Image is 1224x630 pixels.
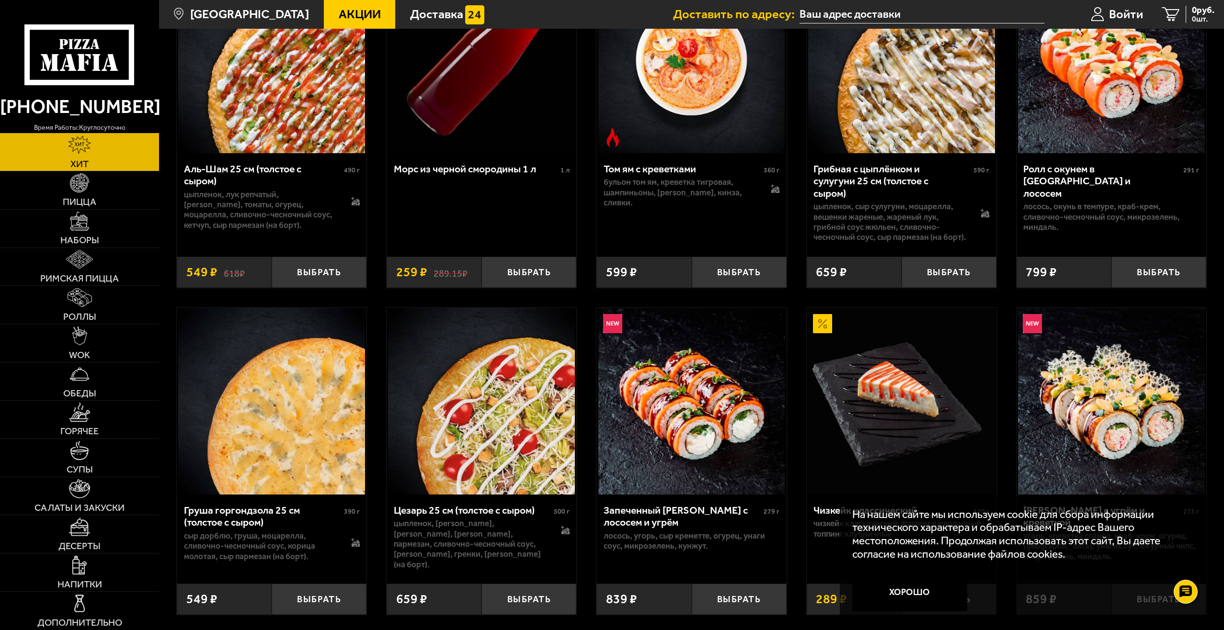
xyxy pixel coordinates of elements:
s: 289.15 ₽ [434,266,468,279]
div: Морс из черной смородины 1 л [394,163,558,175]
span: Войти [1109,8,1143,21]
p: Чизкейк классический, топпинг шоколадный, топпинг клубничный. [813,518,989,539]
button: Выбрать [902,257,996,288]
span: Обеды [63,389,96,398]
img: 15daf4d41897b9f0e9f617042186c801.svg [465,5,484,24]
a: Груша горгондзола 25 см (толстое с сыром) [177,308,366,495]
span: 1 л [561,166,570,174]
div: Груша горгондзола 25 см (толстое с сыром) [184,504,342,529]
span: Супы [67,465,93,474]
p: На нашем сайте мы используем cookie для сбора информации технического характера и обрабатываем IP... [852,508,1188,561]
span: 599 ₽ [606,266,637,279]
span: Напитки [57,580,102,589]
span: 0 шт. [1192,15,1214,23]
span: 799 ₽ [1026,266,1057,279]
span: 360 г [764,166,779,174]
button: Выбрать [481,257,576,288]
span: 291 г [1183,166,1199,174]
p: цыпленок, лук репчатый, [PERSON_NAME], томаты, огурец, моцарелла, сливочно-чесночный соус, кетчуп... [184,190,338,230]
input: Ваш адрес доставки [800,6,1044,23]
span: 659 ₽ [396,593,427,606]
img: Цезарь 25 см (толстое с сыром) [388,308,575,495]
span: Десерты [58,541,101,551]
span: Доставить по адресу: [673,8,800,21]
button: Хорошо [852,573,967,611]
img: Груша горгондзола 25 см (толстое с сыром) [178,308,365,495]
span: 549 ₽ [186,593,217,606]
div: Цезарь 25 см (толстое с сыром) [394,504,551,517]
button: Выбрать [481,584,576,615]
img: Ролл Калипсо с угрём и креветкой [1018,308,1205,495]
span: 259 ₽ [396,266,427,279]
div: Аль-Шам 25 см (толстое с сыром) [184,163,342,187]
div: Запеченный [PERSON_NAME] с лососем и угрём [604,504,761,529]
p: бульон том ям, креветка тигровая, шампиньоны, [PERSON_NAME], кинза, сливки. [604,177,758,208]
p: лосось, окунь в темпуре, краб-крем, сливочно-чесночный соус, микрозелень, миндаль. [1023,202,1199,232]
span: Роллы [63,312,96,322]
s: 618 ₽ [224,266,245,279]
p: цыпленок, [PERSON_NAME], [PERSON_NAME], [PERSON_NAME], пармезан, сливочно-чесночный соус, [PERSON... [394,518,548,569]
img: Новинка [1023,314,1042,333]
a: НовинкаРолл Калипсо с угрём и креветкой [1017,308,1206,495]
p: лосось, угорь, Сыр креметте, огурец, унаги соус, микрозелень, кунжут. [604,531,779,551]
span: Салаты и закуски [34,503,125,513]
span: 500 г [554,507,570,516]
span: WOK [69,350,90,360]
button: Выбрать [692,584,787,615]
button: Выбрать [692,257,787,288]
span: Дополнительно [37,618,122,628]
img: Новинка [603,314,622,333]
span: Хит [70,159,89,169]
p: цыпленок, сыр сулугуни, моцарелла, вешенки жареные, жареный лук, грибной соус Жюльен, сливочно-че... [813,202,968,242]
span: Доставка [410,8,463,21]
span: 490 г [344,166,360,174]
button: Выбрать [272,584,366,615]
span: 549 ₽ [186,266,217,279]
button: Выбрать [272,257,366,288]
span: Римская пицца [40,274,119,283]
span: Горячее [60,427,99,436]
img: Запеченный ролл Гурмэ с лососем и угрём [598,308,785,495]
span: 659 ₽ [816,266,847,279]
button: Выбрать [1111,257,1206,288]
p: сыр дорблю, груша, моцарелла, сливочно-чесночный соус, корица молотая, сыр пармезан (на борт). [184,531,338,562]
span: Пицца [63,197,96,207]
span: 839 ₽ [606,593,637,606]
div: Ролл с окунем в [GEOGRAPHIC_DATA] и лососем [1023,163,1181,200]
span: [GEOGRAPHIC_DATA] [190,8,309,21]
a: НовинкаЗапеченный ролл Гурмэ с лососем и угрём [596,308,786,495]
a: АкционныйЧизкейк классический [807,308,996,495]
span: 279 г [764,507,779,516]
span: Акции [339,8,381,21]
span: 390 г [344,507,360,516]
div: Грибная с цыплёнком и сулугуни 25 см (толстое с сыром) [813,163,971,200]
img: Острое блюдо [603,128,622,147]
span: 289 ₽ [816,593,847,606]
span: 0 руб. [1192,6,1214,15]
div: Том ям с креветками [604,163,761,175]
span: 590 г [973,166,989,174]
a: Цезарь 25 см (толстое с сыром) [387,308,576,495]
span: Наборы [60,236,99,245]
img: Акционный [813,314,832,333]
img: Чизкейк классический [808,308,995,495]
div: Чизкейк классический [813,504,971,517]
